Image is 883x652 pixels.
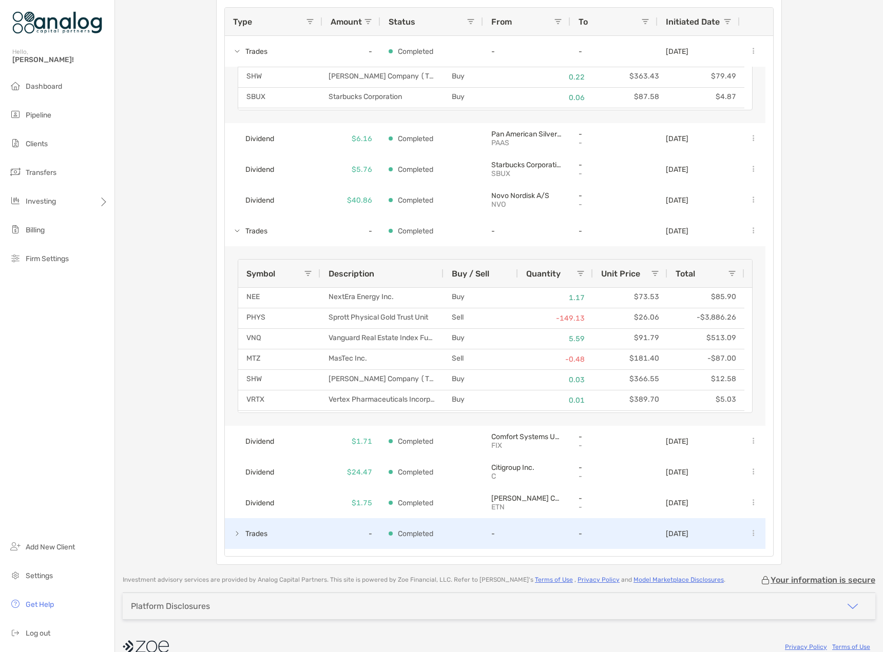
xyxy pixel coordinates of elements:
img: dashboard icon [9,80,22,92]
div: $389.70 [593,390,667,410]
p: 1.17 [526,291,585,304]
div: -$3,886.26 [667,308,744,328]
img: icon arrow [847,600,859,613]
div: - [322,215,380,246]
span: Initiated Date [666,17,720,27]
img: logout icon [9,626,22,639]
div: CTAS [238,108,320,128]
p: Your information is secure [771,575,875,585]
span: Transfers [26,168,56,177]
p: - [579,130,649,139]
span: Quantity [526,269,561,279]
span: Buy / Sell [452,269,489,279]
div: Buy [444,108,518,128]
span: Status [389,17,415,27]
div: Sprott Physical Gold Trust Unit [320,308,444,328]
p: - [579,432,649,441]
div: Vanguard Real Estate Index Fund ETF [320,329,444,349]
p: Completed [398,527,433,540]
span: Dividend [245,433,274,450]
p: Comfort Systems USA Inc. [491,432,562,441]
span: [PERSON_NAME]! [12,55,108,64]
span: Amount [331,17,362,27]
span: Pipeline [26,111,51,120]
div: Sell [444,349,518,369]
a: Terms of Use [832,643,870,650]
div: Hecla Mining Company [320,411,444,431]
p: PAAS [491,139,562,147]
p: Investment advisory services are provided by Analog Capital Partners . This site is powered by Zo... [123,576,725,584]
p: [DATE] [666,47,688,56]
div: NextEra Energy Inc. [320,288,444,308]
span: Interest Payment [245,556,302,573]
div: Vertex Pharmaceuticals Incorporated [320,390,444,410]
div: -$169.22 [667,411,744,431]
p: 5.59 [526,332,585,345]
p: - [579,494,649,503]
p: [DATE] [666,499,688,507]
p: $5.76 [352,163,372,176]
span: Add New Client [26,543,75,551]
div: $12.58 [667,370,744,390]
div: Buy [444,67,518,87]
p: -0.48 [526,353,585,366]
span: Dividend [245,130,274,147]
a: Privacy Policy [785,643,827,650]
p: [DATE] [666,227,688,235]
img: billing icon [9,223,22,235]
div: - [322,518,380,549]
div: - [322,36,380,67]
div: SBUX [238,88,320,108]
p: - [491,47,562,56]
span: Total [676,269,695,279]
p: $6.16 [352,132,372,145]
div: [PERSON_NAME] Company (The) [320,67,444,87]
div: HL [238,411,320,431]
div: $8.01 [593,411,667,431]
p: - [579,503,649,511]
div: MTZ [238,349,320,369]
p: - [491,227,562,235]
div: $513.09 [667,329,744,349]
p: Completed [398,163,433,176]
div: Sell [444,308,518,328]
img: firm-settings icon [9,252,22,264]
div: Sell [444,411,518,431]
span: Clients [26,140,48,148]
p: FIX [491,441,562,450]
p: Pan American Silver Corp. [491,130,562,139]
span: Dividend [245,464,274,481]
div: SHW [238,67,320,87]
p: $1.71 [352,435,372,448]
p: $24.47 [347,466,372,479]
div: $73.53 [593,288,667,308]
span: To [579,17,588,27]
p: - [579,529,649,538]
p: [DATE] [666,196,688,205]
img: add_new_client icon [9,540,22,552]
div: Cintas Corporation [320,108,444,128]
span: Dashboard [26,82,62,91]
div: $366.55 [593,370,667,390]
div: Buy [444,390,518,410]
span: Billing [26,226,45,234]
div: VRTX [238,390,320,410]
div: Starbucks Corporation [320,88,444,108]
div: $91.79 [593,329,667,349]
span: Investing [26,197,56,206]
p: Novo Nordisk A/S [491,191,562,200]
p: Completed [398,194,433,207]
div: SHW [238,370,320,390]
p: 0.01 [526,394,585,407]
div: $26.06 [593,308,667,328]
div: Buy [444,288,518,308]
p: - [491,556,562,564]
span: Trades [245,223,267,240]
p: ETN [491,503,562,511]
p: - [491,529,562,538]
div: PHYS [238,308,320,328]
span: Type [233,17,252,27]
p: Citigroup Inc. [491,463,562,472]
span: From [491,17,512,27]
span: Symbol [246,269,275,279]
